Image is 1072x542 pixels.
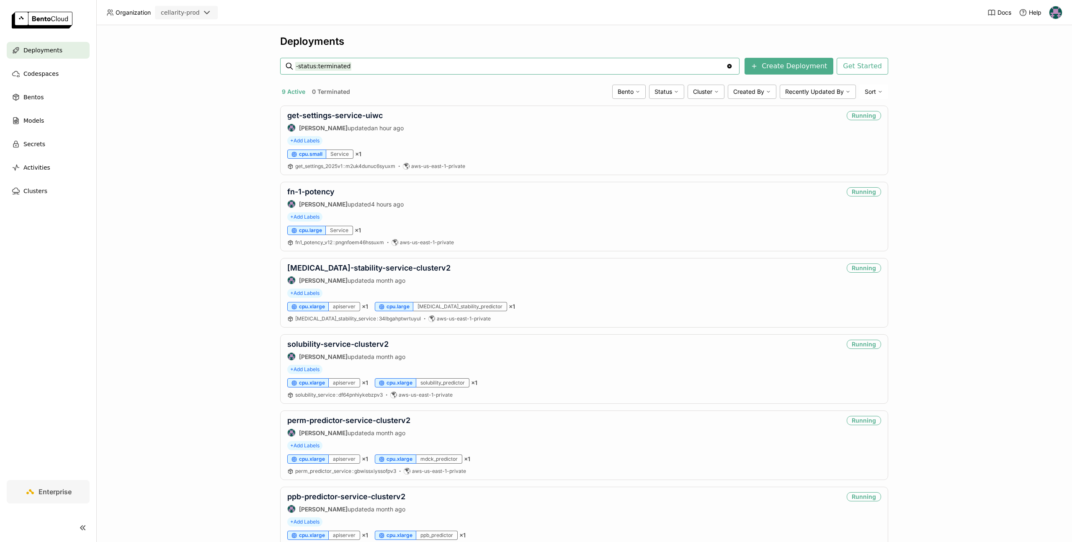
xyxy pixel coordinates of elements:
[23,45,62,55] span: Deployments
[288,124,295,132] img: Ragy
[23,139,45,149] span: Secrets
[7,65,90,82] a: Codespaces
[387,532,412,539] span: cpu.xlarge
[399,392,453,398] span: aws-us-east-1-private
[371,429,405,436] span: a month ago
[343,163,345,169] span: :
[7,136,90,152] a: Secrets
[688,85,724,99] div: Cluster
[299,429,348,436] strong: [PERSON_NAME]
[416,454,462,464] div: mdck_predictor
[1029,9,1041,16] span: Help
[437,315,491,322] span: aws-us-east-1-private
[7,89,90,106] a: Bentos
[288,276,295,284] img: Ragy
[23,186,47,196] span: Clusters
[299,532,325,539] span: cpu.xlarge
[295,163,395,169] span: get_settings_2025v1 m2uk4dunuc6syuxm
[847,187,881,196] div: Running
[329,302,360,311] div: apiserver
[12,12,72,28] img: logo
[295,315,421,322] span: [MEDICAL_DATA]_stability_service 34lbgahptwrtuyul
[355,227,361,234] span: × 1
[387,379,412,386] span: cpu.xlarge
[649,85,684,99] div: Status
[400,239,454,246] span: aws-us-east-1-private
[377,315,378,322] span: :
[287,212,322,222] span: +Add Labels
[287,136,322,145] span: +Add Labels
[288,429,295,436] img: Ragy
[299,151,322,157] span: cpu.small
[299,353,348,360] strong: [PERSON_NAME]
[371,506,405,513] span: a month ago
[509,303,515,310] span: × 1
[116,9,151,16] span: Organization
[847,416,881,425] div: Running
[412,468,466,475] span: aws-us-east-1-private
[785,88,844,95] span: Recently Updated By
[299,379,325,386] span: cpu.xlarge
[471,379,477,387] span: × 1
[280,35,888,48] div: Deployments
[329,378,360,387] div: apiserver
[299,506,348,513] strong: [PERSON_NAME]
[371,353,405,360] span: a month ago
[329,531,360,540] div: apiserver
[23,69,59,79] span: Codespaces
[287,428,410,437] div: updated
[23,163,50,173] span: Activities
[287,276,451,284] div: updated
[387,456,412,462] span: cpu.xlarge
[299,227,322,234] span: cpu.large
[859,85,888,99] div: Sort
[780,85,856,99] div: Recently Updated By
[287,289,322,298] span: +Add Labels
[362,379,368,387] span: × 1
[7,42,90,59] a: Deployments
[299,303,325,310] span: cpu.xlarge
[371,124,404,132] span: an hour ago
[655,88,672,95] span: Status
[7,183,90,199] a: Clusters
[287,340,389,348] a: solubility-service-clusterv2
[336,392,338,398] span: :
[7,480,90,503] a: Enterprise
[299,124,348,132] strong: [PERSON_NAME]
[411,163,465,170] span: aws-us-east-1-private
[287,441,322,450] span: +Add Labels
[352,468,353,474] span: :
[355,150,361,158] span: × 1
[287,124,404,132] div: updated
[837,58,888,75] button: Get Started
[847,111,881,120] div: Running
[847,340,881,349] div: Running
[288,353,295,360] img: Ragy
[329,454,360,464] div: apiserver
[413,302,507,311] div: [MEDICAL_DATA]_stability_predictor
[287,352,405,361] div: updated
[161,8,200,17] div: cellarity-prod
[7,159,90,176] a: Activities
[295,392,383,398] a: solubility_service:df64pnhiykebzpv3
[728,85,776,99] div: Created By
[287,517,322,527] span: +Add Labels
[287,263,451,272] a: [MEDICAL_DATA]-stability-service-clusterv2
[745,58,833,75] button: Create Deployment
[326,226,353,235] div: Service
[1049,6,1062,19] img: Ragy
[987,8,1011,17] a: Docs
[295,239,384,245] span: fn1_potency_v12 pngnfoem46hssuxm
[371,277,405,284] span: a month ago
[1019,8,1041,17] div: Help
[23,116,44,126] span: Models
[310,86,352,97] button: 0 Terminated
[299,456,325,462] span: cpu.xlarge
[287,492,405,501] a: ppb-predictor-service-clusterv2
[295,392,383,398] span: solubility_service df64pnhiykebzpv3
[371,201,404,208] span: 4 hours ago
[23,92,44,102] span: Bentos
[459,532,466,539] span: × 1
[287,187,335,196] a: fn-1-potency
